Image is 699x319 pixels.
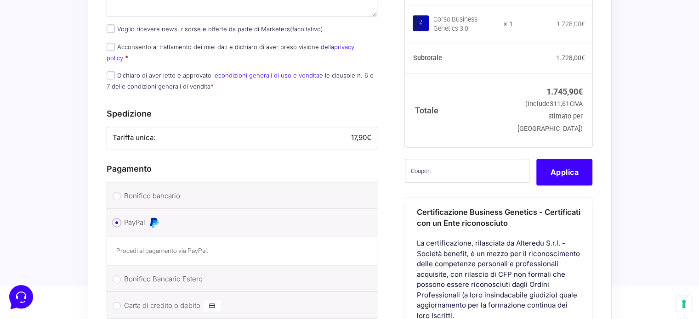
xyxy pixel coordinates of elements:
bdi: 1.728,00 [556,20,585,28]
input: Voglio ricevere news, risorse e offerte da parte di Marketers(facoltativo) [107,24,115,33]
input: Cerca un articolo... [21,134,150,143]
img: dark [44,51,63,70]
input: Dichiaro di aver letto e approvato lecondizioni generali di uso e venditae le clausole n. 6 e 7 d... [107,71,115,79]
p: Home [28,247,43,256]
div: Corso Business Genetics 3.0 [433,16,498,34]
bdi: 17,90 [351,133,371,142]
small: (include IVA stimato per [GEOGRAPHIC_DATA]) [517,100,583,133]
th: Totale [405,73,513,147]
th: Subtotale [405,44,513,73]
span: € [569,100,573,108]
span: € [367,133,371,142]
button: Inizia una conversazione [15,77,169,95]
iframe: Customerly Messenger Launcher [7,283,35,311]
button: Home [7,235,64,256]
label: Tariffa unica: [113,133,372,143]
label: Acconsento al trattamento dei miei dati e dichiaro di aver preso visione della [107,43,354,61]
bdi: 1.728,00 [556,55,585,62]
span: € [581,55,585,62]
button: Messaggi [64,235,120,256]
h2: Ciao da Marketers 👋 [7,7,154,22]
p: Procedi al pagamento via PayPal. [116,246,368,256]
span: 311,61 [550,100,573,108]
button: Aiuto [120,235,176,256]
a: Apri Centro Assistenza [98,114,169,121]
p: Messaggi [80,247,104,256]
img: dark [29,51,48,70]
input: Coupon [405,159,529,183]
span: (facoltativo) [290,25,323,33]
h3: Pagamento [107,162,378,175]
label: Carta di credito o debito [124,299,357,313]
label: Bonifico bancario [124,189,357,203]
bdi: 1.745,90 [546,87,583,96]
span: Inizia una conversazione [60,83,136,90]
button: Applica [536,159,592,185]
a: condizioni generali di uso e vendita [218,72,319,79]
input: Acconsento al trattamento dei miei dati e dichiaro di aver preso visione dellaprivacy policy [107,43,115,51]
img: dark [15,51,33,70]
label: Voglio ricevere news, risorse e offerte da parte di Marketers [107,25,323,33]
img: Carta di credito o debito [204,300,221,311]
span: Certificazione Business Genetics - Certificati con un Ente riconosciuto [417,207,580,228]
h3: Spedizione [107,107,378,120]
strong: × 1 [504,20,513,29]
label: Bonifico Bancario Estero [124,272,357,286]
span: Le tue conversazioni [15,37,78,44]
img: Corso Business Genetics 3.0 [413,15,429,31]
p: Aiuto [142,247,155,256]
span: € [578,87,583,96]
span: € [581,20,585,28]
label: Dichiaro di aver letto e approvato le e le clausole n. 6 e 7 delle condizioni generali di vendita [107,72,374,90]
img: PayPal [148,217,159,228]
button: Le tue preferenze relative al consenso per le tecnologie di tracciamento [676,296,692,312]
a: privacy policy [107,43,354,61]
label: PayPal [124,216,357,229]
span: Trova una risposta [15,114,72,121]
